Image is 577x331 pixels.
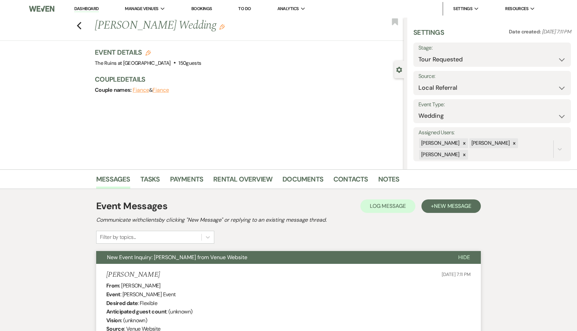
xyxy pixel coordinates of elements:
[106,317,121,324] b: Vision
[133,87,149,93] button: Fiance
[419,150,461,160] div: [PERSON_NAME]
[96,251,447,264] button: New Event Inquiry: [PERSON_NAME] from Venue Website
[106,282,119,289] b: From
[125,5,158,12] span: Manage Venues
[95,48,201,57] h3: Event Details
[333,174,368,189] a: Contacts
[442,271,471,277] span: [DATE] 7:11 PM
[505,5,528,12] span: Resources
[418,72,566,81] label: Source:
[282,174,323,189] a: Documents
[447,251,481,264] button: Hide
[453,5,472,12] span: Settings
[74,6,99,12] a: Dashboard
[106,291,120,298] b: Event
[133,87,169,93] span: &
[434,202,471,210] span: New Message
[542,28,571,35] span: [DATE] 7:11 PM
[413,28,444,43] h3: Settings
[418,100,566,110] label: Event Type:
[96,199,167,213] h1: Event Messages
[100,233,136,241] div: Filter by topics...
[95,60,171,66] span: The Ruins at [GEOGRAPHIC_DATA]
[191,6,212,11] a: Bookings
[178,60,201,66] span: 150 guests
[95,86,133,93] span: Couple names:
[106,308,166,315] b: Anticipated guest count
[238,6,251,11] a: To Do
[29,2,55,16] img: Weven Logo
[421,199,481,213] button: +New Message
[360,199,415,213] button: Log Message
[458,254,470,261] span: Hide
[378,174,400,189] a: Notes
[95,18,339,34] h1: [PERSON_NAME] Wedding
[106,271,160,279] h5: [PERSON_NAME]
[418,43,566,53] label: Stage:
[370,202,406,210] span: Log Message
[153,87,169,93] button: Fiance
[509,28,542,35] span: Date created:
[170,174,203,189] a: Payments
[418,128,566,138] label: Assigned Users:
[396,66,402,73] button: Close lead details
[219,24,225,30] button: Edit
[106,300,138,307] b: Desired date
[277,5,299,12] span: Analytics
[469,138,511,148] div: [PERSON_NAME]
[213,174,272,189] a: Rental Overview
[419,138,461,148] div: [PERSON_NAME]
[96,216,481,224] h2: Communicate with clients by clicking "New Message" or replying to an existing message thread.
[96,174,130,189] a: Messages
[95,75,397,84] h3: Couple Details
[140,174,160,189] a: Tasks
[107,254,247,261] span: New Event Inquiry: [PERSON_NAME] from Venue Website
